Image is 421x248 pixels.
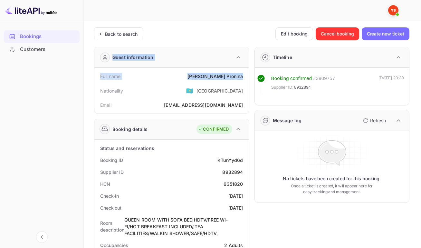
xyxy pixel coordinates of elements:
div: Customers [20,46,76,53]
div: Check out [100,204,121,211]
div: # 3909757 [313,75,335,82]
img: LiteAPI logo [5,5,57,15]
div: Customers [4,43,80,56]
div: QUEEN ROOM WITH SOFA BED,HDTV/FREE WI-FI/HOT BREAKFAST INCLUDED/,TEA FACILITIES/WALKIN SHOWER/SAF... [124,216,243,237]
div: Booking details [112,126,148,133]
div: 8932894 [222,169,243,175]
div: HCN [100,181,110,187]
div: Bookings [4,30,80,43]
div: Room description [100,220,124,233]
div: 6351820 [224,181,243,187]
div: Back to search [105,31,138,37]
div: Booking confirmed [271,75,312,82]
p: No tickets have been created for this booking. [283,175,381,182]
button: Edit booking [275,27,313,40]
a: Customers [4,43,80,55]
div: [DATE] [228,204,243,211]
div: [EMAIL_ADDRESS][DOMAIN_NAME] [164,102,243,108]
div: [PERSON_NAME] Pronina [187,73,243,80]
div: [DATE] [228,193,243,199]
div: Bookings [20,33,76,40]
button: Cancel booking [316,27,359,40]
div: Message log [273,117,302,124]
div: Timeline [273,54,292,61]
div: Guest information [112,54,154,61]
p: Refresh [370,117,386,124]
div: Booking ID [100,157,123,164]
div: Full name [100,73,120,80]
div: KTunYyd6d [217,157,243,164]
span: United States [186,85,193,96]
div: Email [100,102,111,108]
span: 8932894 [294,84,311,91]
p: Once a ticket is created, it will appear here for easy tracking and management. [291,183,373,195]
div: Status and reservations [100,145,154,152]
div: [GEOGRAPHIC_DATA] [196,87,243,94]
div: CONFIRMED [198,126,229,133]
div: Supplier ID [100,169,124,175]
img: Yandex Support [388,5,398,15]
span: Supplier ID: [271,84,294,91]
div: Check-in [100,193,119,199]
button: Refresh [359,115,388,126]
div: [DATE] 20:39 [378,75,404,94]
button: Create new ticket [362,27,409,40]
div: Nationality [100,87,123,94]
a: Bookings [4,30,80,42]
button: Collapse navigation [36,231,48,243]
